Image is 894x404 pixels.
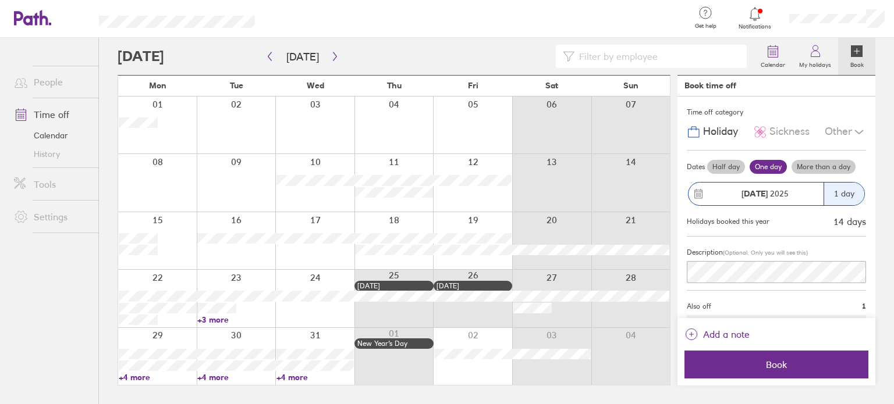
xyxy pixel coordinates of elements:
[843,58,871,69] label: Book
[862,302,866,310] span: 1
[707,160,745,174] label: Half day
[838,38,875,75] a: Book
[197,372,275,382] a: +4 more
[307,81,324,90] span: Wed
[277,47,328,66] button: [DATE]
[754,58,792,69] label: Calendar
[5,103,98,126] a: Time off
[357,282,430,290] div: [DATE]
[230,81,243,90] span: Tue
[684,325,750,344] button: Add a note
[792,160,856,174] label: More than a day
[687,248,723,256] span: Description
[824,183,864,205] div: 1 day
[687,302,711,310] span: Also off
[684,81,736,90] div: Book time off
[5,205,98,228] a: Settings
[792,38,838,75] a: My holidays
[750,160,787,174] label: One day
[687,23,725,30] span: Get help
[5,126,98,145] a: Calendar
[769,126,810,138] span: Sickness
[149,81,166,90] span: Mon
[276,372,354,382] a: +4 more
[742,189,789,198] span: 2025
[5,70,98,94] a: People
[742,188,768,199] strong: [DATE]
[623,81,638,90] span: Sun
[703,325,750,344] span: Add a note
[833,216,866,227] div: 14 days
[574,45,740,67] input: Filter by employee
[687,176,866,212] button: [DATE] 20251 day
[357,339,430,348] div: New Year’s Day
[545,81,558,90] span: Sat
[693,359,860,370] span: Book
[687,217,769,226] div: Holidays booked this year
[684,351,868,378] button: Book
[687,103,866,121] div: Time off category
[723,249,808,256] span: (Optional. Only you will see this)
[703,126,738,138] span: Holiday
[687,163,705,171] span: Dates
[792,58,838,69] label: My holidays
[736,6,774,30] a: Notifications
[5,173,98,196] a: Tools
[736,23,774,30] span: Notifications
[468,81,478,90] span: Fri
[754,38,792,75] a: Calendar
[5,145,98,163] a: History
[119,372,196,382] a: +4 more
[387,81,402,90] span: Thu
[197,314,275,325] a: +3 more
[825,121,866,143] div: Other
[437,282,509,290] div: [DATE]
